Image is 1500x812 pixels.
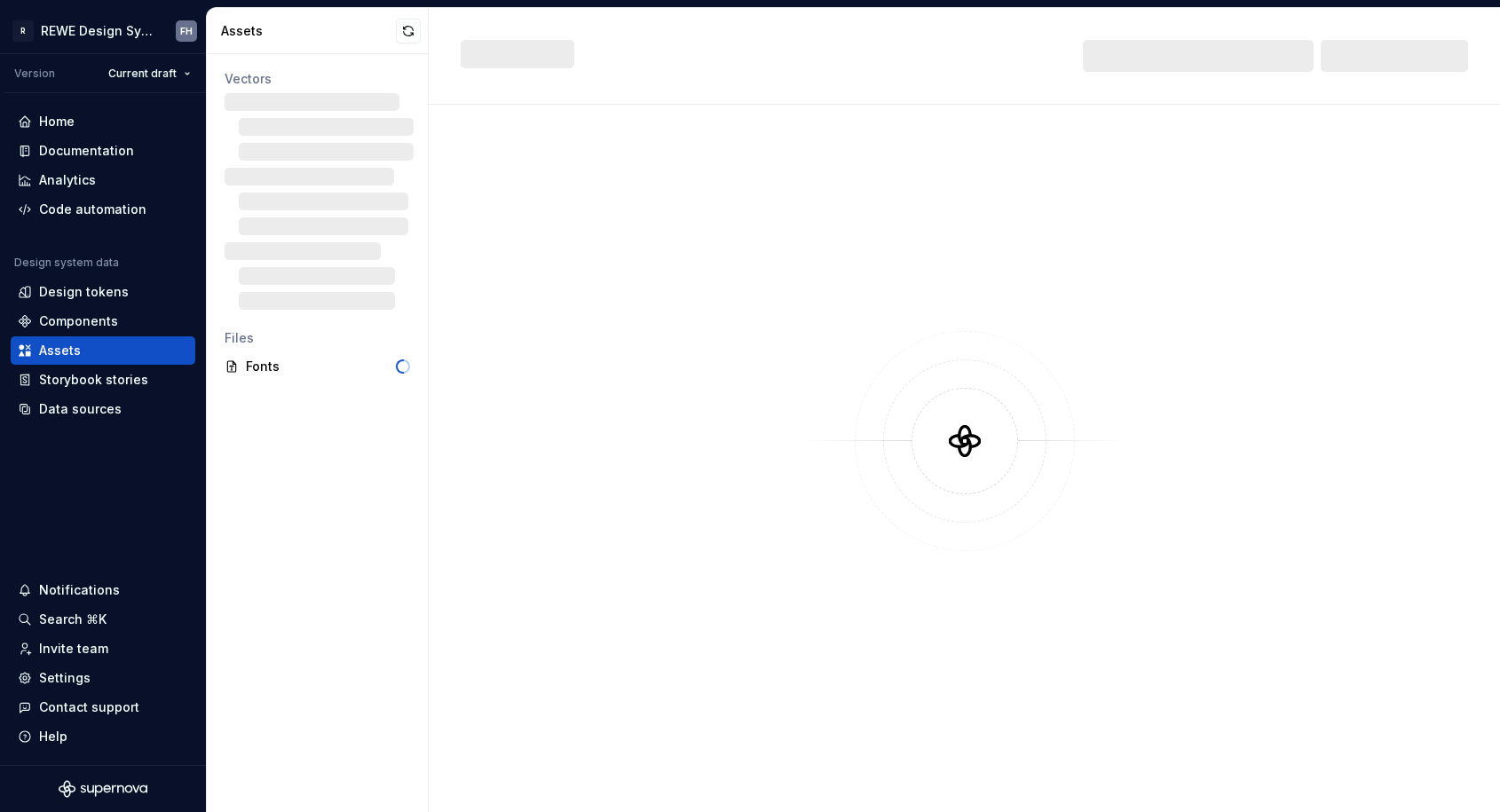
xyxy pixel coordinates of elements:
[39,342,81,359] div: Assets
[39,142,134,160] div: Documentation
[217,352,417,381] a: Fonts
[39,283,129,301] div: Design tokens
[39,640,108,658] div: Invite team
[39,201,146,218] div: Code automation
[39,669,91,687] div: Settings
[11,722,195,751] button: Help
[11,635,195,663] a: Invite team
[39,171,96,189] div: Analytics
[59,780,147,798] svg: Supernova Logo
[11,336,195,365] a: Assets
[11,307,195,335] a: Components
[39,698,139,716] div: Contact support
[41,22,154,40] div: REWE Design System
[246,358,396,375] div: Fonts
[225,329,410,347] div: Files
[4,12,202,50] button: RREWE Design SystemFH
[11,137,195,165] a: Documentation
[11,576,195,604] button: Notifications
[11,166,195,194] a: Analytics
[39,312,118,330] div: Components
[11,605,195,634] button: Search ⌘K
[11,395,195,423] a: Data sources
[221,22,396,40] div: Assets
[39,581,120,599] div: Notifications
[100,61,199,86] button: Current draft
[11,107,195,136] a: Home
[11,366,195,394] a: Storybook stories
[39,113,75,130] div: Home
[39,611,107,628] div: Search ⌘K
[225,70,410,88] div: Vectors
[39,371,148,389] div: Storybook stories
[11,195,195,224] a: Code automation
[180,24,193,38] div: FH
[12,20,34,42] div: R
[39,400,122,418] div: Data sources
[11,664,195,692] a: Settings
[108,67,177,81] span: Current draft
[14,256,119,270] div: Design system data
[14,67,55,81] div: Version
[11,693,195,721] button: Contact support
[39,728,67,745] div: Help
[11,278,195,306] a: Design tokens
